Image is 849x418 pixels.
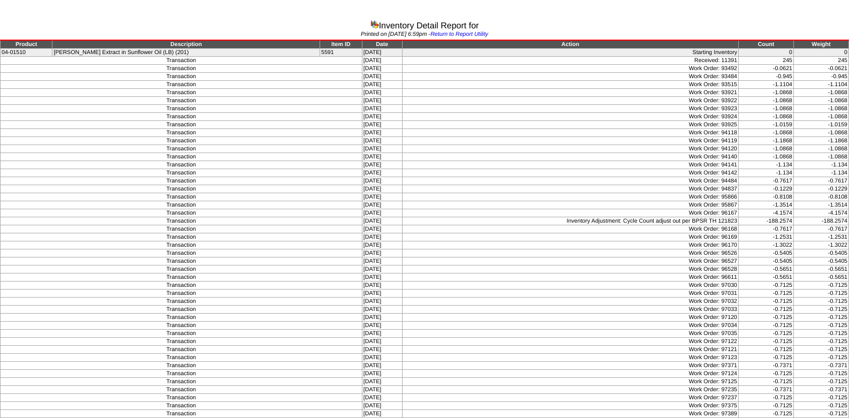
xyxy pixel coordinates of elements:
[1,322,362,330] td: Transaction
[794,298,849,306] td: -0.7125
[739,338,794,346] td: -0.7125
[739,217,794,225] td: -188.2574
[362,257,402,265] td: [DATE]
[794,129,849,137] td: -1.0868
[739,225,794,233] td: -0.7617
[402,65,738,73] td: Work Order: 93492
[362,49,402,57] td: [DATE]
[739,49,794,57] td: 0
[362,40,402,49] td: Date
[739,330,794,338] td: -0.7125
[794,233,849,241] td: -1.2531
[1,362,362,370] td: Transaction
[362,121,402,129] td: [DATE]
[402,322,738,330] td: Work Order: 97034
[1,265,362,273] td: Transaction
[402,354,738,362] td: Work Order: 97123
[402,193,738,201] td: Work Order: 95866
[362,81,402,89] td: [DATE]
[794,338,849,346] td: -0.7125
[739,298,794,306] td: -0.7125
[794,161,849,169] td: -1.134
[1,282,362,290] td: Transaction
[739,129,794,137] td: -1.0868
[362,153,402,161] td: [DATE]
[402,249,738,257] td: Work Order: 96526
[402,57,738,65] td: Received: 11391
[362,378,402,386] td: [DATE]
[362,354,402,362] td: [DATE]
[370,20,379,28] img: graph.gif
[794,201,849,209] td: -1.3514
[739,209,794,217] td: -4.1574
[402,185,738,193] td: Work Order: 94837
[362,410,402,418] td: [DATE]
[320,40,362,49] td: Item ID
[402,49,738,57] td: Starting Inventory
[1,346,362,354] td: Transaction
[739,40,794,49] td: Count
[362,185,402,193] td: [DATE]
[739,185,794,193] td: -0.1229
[794,89,849,97] td: -1.0868
[402,241,738,249] td: Work Order: 96170
[794,185,849,193] td: -0.1229
[794,330,849,338] td: -0.7125
[52,49,320,57] td: [PERSON_NAME] Extract in Sunflower Oil (LB) (201)
[402,378,738,386] td: Work Order: 97125
[1,233,362,241] td: Transaction
[739,81,794,89] td: -1.1104
[402,97,738,105] td: Work Order: 93922
[794,65,849,73] td: -0.0621
[402,169,738,177] td: Work Order: 94142
[362,241,402,249] td: [DATE]
[362,129,402,137] td: [DATE]
[794,265,849,273] td: -0.5651
[794,97,849,105] td: -1.0868
[1,338,362,346] td: Transaction
[794,306,849,314] td: -0.7125
[402,265,738,273] td: Work Order: 96528
[402,282,738,290] td: Work Order: 97030
[362,370,402,378] td: [DATE]
[739,282,794,290] td: -0.7125
[794,217,849,225] td: -188.2574
[739,241,794,249] td: -1.3022
[362,65,402,73] td: [DATE]
[402,233,738,241] td: Work Order: 96169
[362,346,402,354] td: [DATE]
[739,73,794,81] td: -0.945
[430,31,488,37] a: Return to Report Utility
[794,40,849,49] td: Weight
[362,265,402,273] td: [DATE]
[362,290,402,298] td: [DATE]
[362,402,402,410] td: [DATE]
[794,81,849,89] td: -1.1104
[52,40,320,49] td: Description
[739,193,794,201] td: -0.8108
[362,97,402,105] td: [DATE]
[794,105,849,113] td: -1.0868
[1,330,362,338] td: Transaction
[1,65,362,73] td: Transaction
[362,314,402,322] td: [DATE]
[362,282,402,290] td: [DATE]
[362,394,402,402] td: [DATE]
[362,201,402,209] td: [DATE]
[739,233,794,241] td: -1.2531
[794,249,849,257] td: -0.5405
[1,306,362,314] td: Transaction
[739,249,794,257] td: -0.5405
[739,378,794,386] td: -0.7125
[362,338,402,346] td: [DATE]
[362,249,402,257] td: [DATE]
[1,161,362,169] td: Transaction
[402,346,738,354] td: Work Order: 97121
[362,273,402,282] td: [DATE]
[362,217,402,225] td: [DATE]
[794,273,849,282] td: -0.5651
[1,193,362,201] td: Transaction
[794,370,849,378] td: -0.7125
[402,386,738,394] td: Work Order: 97235
[794,386,849,394] td: -0.7371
